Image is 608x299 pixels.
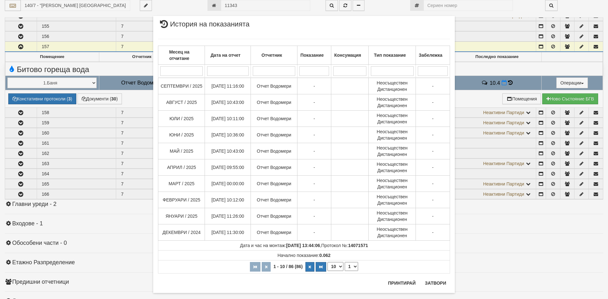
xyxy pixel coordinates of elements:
[313,100,315,105] span: -
[251,192,297,208] td: Отчет Водомери
[348,243,368,248] strong: 14071571
[251,78,297,94] td: Отчет Водомери
[369,111,416,127] td: Неосъществен Дистанционен
[313,165,315,170] span: -
[432,230,434,235] span: -
[432,149,434,154] span: -
[205,192,251,208] td: [DATE] 10:12:00
[158,78,205,94] td: СЕПТЕМВРИ / 2025
[158,46,205,65] th: Месец на отчитане: No sort applied, activate to apply an ascending sort
[313,84,315,89] span: -
[369,143,416,159] td: Неосъществен Дистанционен
[313,181,315,186] span: -
[251,46,297,65] th: Отчетник: No sort applied, activate to apply an ascending sort
[262,262,271,272] button: Предишна страница
[211,53,241,58] b: Дата на отчет
[369,46,416,65] th: Тип показание: No sort applied, activate to apply an ascending sort
[158,21,250,33] span: История на показанията
[205,127,251,143] td: [DATE] 10:36:00
[369,192,416,208] td: Неосъществен Дистанционен
[251,208,297,224] td: Отчет Водомери
[313,214,315,219] span: -
[251,159,297,176] td: Отчет Водомери
[158,176,205,192] td: МАРТ / 2025
[416,46,450,65] th: Забележка: No sort applied, activate to apply an ascending sort
[319,253,331,258] strong: 0.062
[374,53,406,58] b: Тип показание
[158,159,205,176] td: АПРИЛ / 2025
[158,143,205,159] td: МАЙ / 2025
[205,143,251,159] td: [DATE] 10:43:00
[158,192,205,208] td: ФЕВРУАРИ / 2025
[205,224,251,241] td: [DATE] 11:30:00
[432,214,434,219] span: -
[205,111,251,127] td: [DATE] 10:11:00
[327,262,343,271] select: Брой редове на страница
[313,132,315,137] span: -
[432,116,434,121] span: -
[334,53,361,58] b: Консумация
[432,132,434,137] span: -
[369,176,416,192] td: Неосъществен Дистанционен
[205,78,251,94] td: [DATE] 11:16:00
[369,208,416,224] td: Неосъществен Дистанционен
[297,46,331,65] th: Показание: No sort applied, activate to apply an ascending sort
[316,262,326,272] button: Последна страница
[158,111,205,127] td: ЮЛИ / 2025
[432,181,434,186] span: -
[158,94,205,111] td: АВГУСТ / 2025
[369,224,416,241] td: Неосъществен Дистанционен
[205,208,251,224] td: [DATE] 11:26:00
[369,94,416,111] td: Неосъществен Дистанционен
[369,127,416,143] td: Неосъществен Дистанционен
[261,53,282,58] b: Отчетник
[345,262,358,271] select: Страница номер
[251,176,297,192] td: Отчет Водомери
[251,94,297,111] td: Отчет Водомери
[286,243,320,248] strong: [DATE] 13:44:06
[251,111,297,127] td: Отчет Водомери
[321,243,368,248] span: Протокол №:
[158,241,450,251] td: ,
[272,264,304,269] span: 1 - 10 / 86 (86)
[419,53,442,58] b: Забележка
[205,46,251,65] th: Дата на отчет: No sort applied, activate to apply an ascending sort
[158,224,205,241] td: ДЕКЕМВРИ / 2024
[305,262,314,272] button: Следваща страница
[384,278,419,288] button: Принтирай
[313,230,315,235] span: -
[432,165,434,170] span: -
[432,100,434,105] span: -
[432,84,434,89] span: -
[205,176,251,192] td: [DATE] 00:00:00
[205,94,251,111] td: [DATE] 10:43:00
[277,253,330,258] span: Начално показание:
[300,53,324,58] b: Показание
[251,127,297,143] td: Отчет Водомери
[158,127,205,143] td: ЮНИ / 2025
[251,224,297,241] td: Отчет Водомери
[432,197,434,202] span: -
[240,243,320,248] span: Дата и час на монтаж:
[169,49,190,61] b: Месец на отчитане
[205,159,251,176] td: [DATE] 09:55:00
[251,143,297,159] td: Отчет Водомери
[158,208,205,224] td: ЯНУАРИ / 2025
[313,197,315,202] span: -
[250,262,260,272] button: Първа страница
[369,159,416,176] td: Неосъществен Дистанционен
[331,46,369,65] th: Консумация: No sort applied, activate to apply an ascending sort
[313,149,315,154] span: -
[421,278,450,288] button: Затвори
[369,78,416,94] td: Неосъществен Дистанционен
[313,116,315,121] span: -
